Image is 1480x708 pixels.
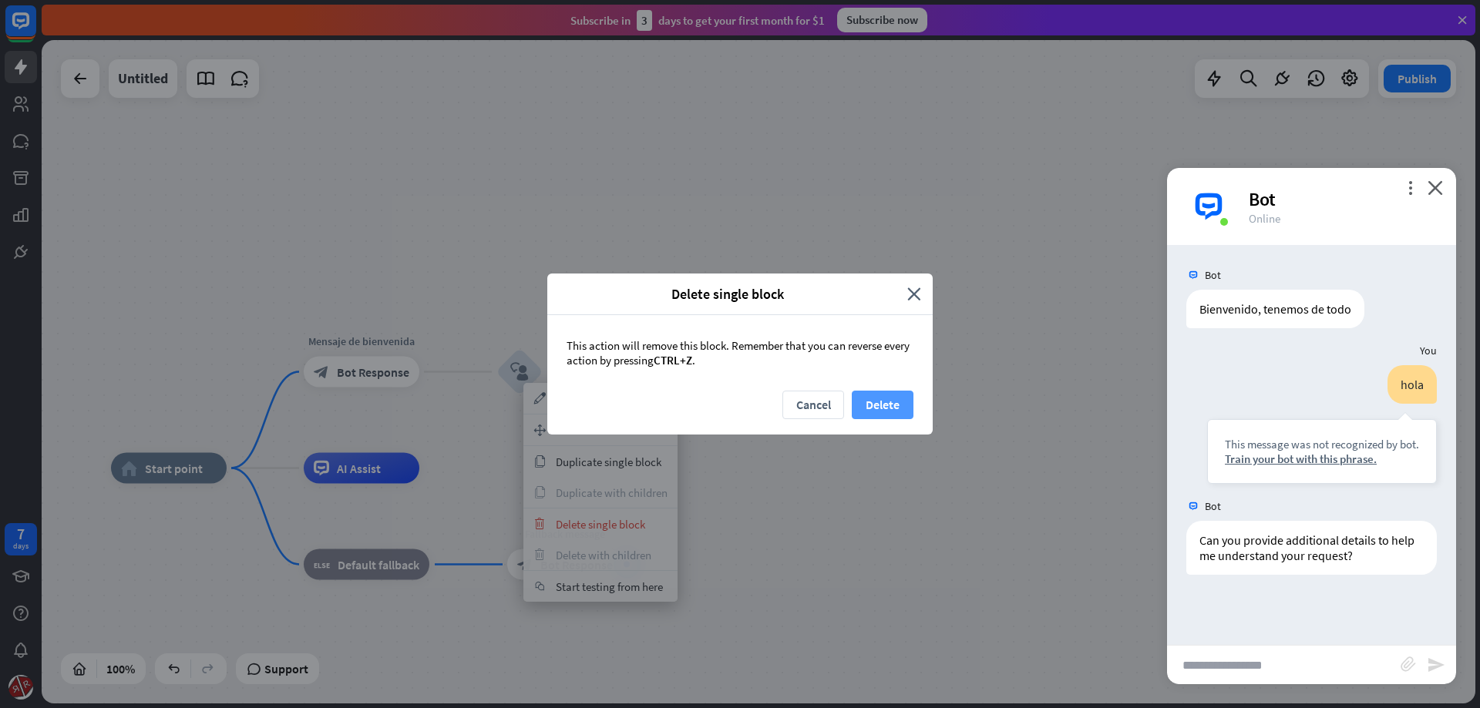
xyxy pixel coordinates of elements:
[1225,437,1419,451] div: This message was not recognized by bot.
[559,285,896,303] span: Delete single block
[1205,268,1221,282] span: Bot
[782,391,844,419] button: Cancel
[1186,521,1437,575] div: Can you provide additional details to help me understand your request?
[12,6,59,52] button: Open LiveChat chat widget
[1427,656,1445,674] i: send
[907,285,921,303] i: close
[1225,451,1419,466] div: Train your bot with this phrase.
[1387,365,1437,404] div: hola
[1249,211,1438,226] div: Online
[1205,499,1221,513] span: Bot
[852,391,913,419] button: Delete
[654,353,692,367] span: CTRL+Z
[1403,180,1418,195] i: more_vert
[547,315,933,391] div: This action will remove this block. Remember that you can reverse every action by pressing .
[1420,344,1437,357] span: You
[1401,656,1416,672] i: block_attachment
[1249,187,1438,211] div: Bot
[1186,290,1364,328] div: Bienvenido, tenemos de todo
[1428,180,1443,195] i: close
